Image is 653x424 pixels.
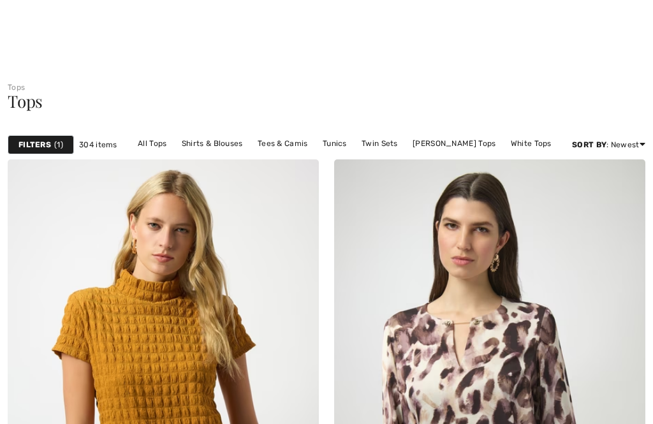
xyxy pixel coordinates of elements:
[572,139,645,150] div: : Newest
[355,135,404,152] a: Twin Sets
[504,135,558,152] a: White Tops
[8,83,25,92] a: Tops
[316,135,353,152] a: Tunics
[251,135,314,152] a: Tees & Camis
[131,135,173,152] a: All Tops
[572,140,606,149] strong: Sort By
[79,139,117,150] span: 304 items
[406,135,502,152] a: [PERSON_NAME] Tops
[8,90,43,112] span: Tops
[54,139,63,150] span: 1
[18,139,51,150] strong: Filters
[324,152,420,168] a: [PERSON_NAME] Tops
[175,135,249,152] a: Shirts & Blouses
[269,152,322,168] a: Black Tops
